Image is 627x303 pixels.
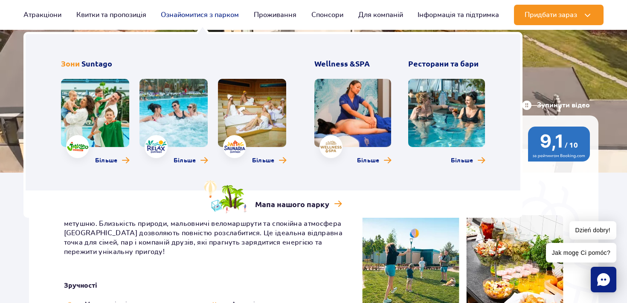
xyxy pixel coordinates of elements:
a: Атракціони [23,5,61,25]
span: Wellness & [314,59,370,68]
span: Jak mogę Ci pomóc? [546,243,616,263]
span: Більше [252,156,275,165]
a: Інформація та підтримка [418,5,499,25]
a: Квитки та пропозиція [76,5,146,25]
button: Зупинити відео [522,100,590,110]
span: Зони [61,59,80,68]
a: Докладніше про зону Relax [174,156,208,165]
span: Більше [451,156,473,165]
span: Suntago [81,59,112,68]
span: Більше [357,156,380,165]
img: 9,1/10 wg ocen z Booking.com [528,124,590,164]
span: SPA [355,59,370,68]
a: Спонсори [311,5,343,25]
a: Докладніше про ресторани та бари [451,156,485,165]
button: Придбати зараз [514,5,604,25]
p: Мапа нашого парку [255,199,329,209]
a: Мапа нашого парку [204,180,342,214]
span: Придбати зараз [525,11,577,19]
a: Докладніше про зону Jamango [95,156,129,165]
a: Проживання [254,5,296,25]
h3: Ресторани та бари [408,58,485,69]
span: Dzień dobry! [569,221,616,240]
a: Докладніше про зону Saunaria [252,156,286,165]
a: Для компаній [358,5,403,25]
a: Ознайомитися з парком [161,5,239,25]
span: Більше [95,156,118,165]
strong: Зручності [64,280,349,290]
div: Chat [591,267,616,292]
p: Лише за 5 хвилин їзди від [GEOGRAPHIC_DATA], найбільшого в [GEOGRAPHIC_DATA] аквапарку, на тебе ч... [64,200,349,257]
a: Докладніше про Wellness & SPA [357,156,391,165]
span: Більше [174,156,196,165]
